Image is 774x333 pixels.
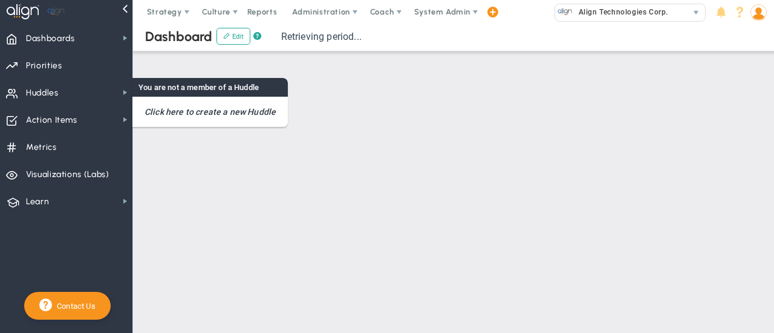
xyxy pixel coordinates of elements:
span: Culture [202,7,230,16]
img: 10991.Company.photo [558,4,573,19]
span: Dashboard [145,28,212,45]
span: Learn [26,189,49,215]
div: You are not a member of a Huddle [132,78,288,97]
img: 64089.Person.photo [750,4,767,21]
span: Retrieving period... [281,31,362,42]
span: Administration [292,7,350,16]
span: Strategy [147,7,182,16]
span: Align Technologies Corp. [573,4,668,20]
span: Action Items [26,108,77,133]
span: Coach [370,7,394,16]
span: Metrics [26,135,57,160]
span: Visualizations (Labs) [26,162,109,187]
span: select [688,4,705,21]
span: System Admin [414,7,470,16]
span: Priorities [26,53,62,79]
span: Dashboards [26,26,75,51]
span: Huddles [26,80,59,106]
h4: Click here to create a new Huddle [138,100,282,123]
button: Edit [216,28,250,45]
span: Contact Us [52,302,96,311]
